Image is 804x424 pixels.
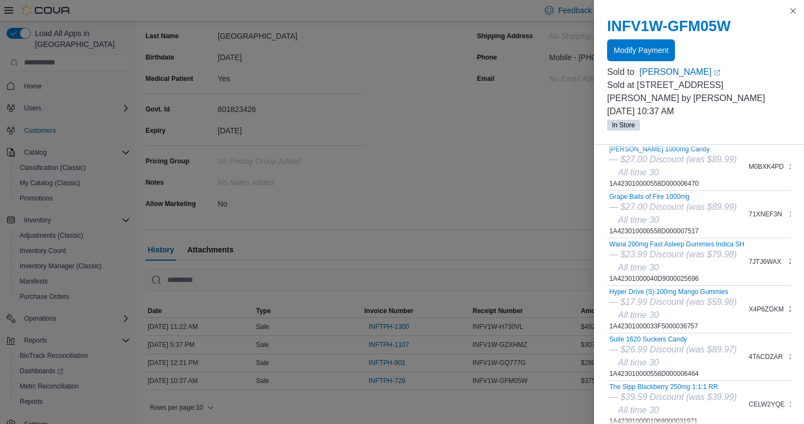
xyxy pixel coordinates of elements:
span: In Store [607,120,640,131]
div: 2 [787,255,802,268]
p: Sold at [STREET_ADDRESS][PERSON_NAME] by [PERSON_NAME] [607,79,791,105]
button: Grape Balls of Fire 1000mg [609,193,737,201]
span: 71XNEF3N [749,210,782,219]
div: 1 [787,208,802,221]
div: 2 [787,303,802,316]
div: 1A42301000040D9000025696 [609,240,744,283]
i: All time 30 [618,405,659,415]
svg: External link [714,69,720,76]
div: 3 [787,350,802,363]
span: 4TACDZAR [749,352,783,361]
button: Wana 200mg Fast Asleep Gummies Indica SH [609,240,744,248]
button: [PERSON_NAME] 1000mg Candy [609,145,737,153]
span: In Store [612,120,635,130]
span: 7JTJ6WAX [749,257,782,266]
i: All time 30 [618,358,659,367]
span: X4P6ZGKM [749,305,784,314]
i: All time 30 [618,310,659,320]
div: 1 [787,398,802,411]
i: All time 30 [618,263,659,272]
div: — $27.00 Discount (was $89.99) [609,153,737,166]
div: — $27.00 Discount (was $89.99) [609,201,737,214]
span: M0BXK4PD [749,162,784,171]
div: 1A423010000558D000006464 [609,335,737,378]
h2: INFV1W-GFM05W [607,17,791,35]
span: CELW2YQE [749,400,785,409]
div: — $17.99 Discount (was $59.98) [609,296,737,309]
button: Close this dialog [786,4,800,17]
button: Suite 1620 Suckers Candy [609,335,737,343]
i: All time 30 [618,215,659,225]
div: 1A423010000558D000007517 [609,193,737,235]
a: [PERSON_NAME]External link [639,66,791,79]
p: [DATE] 10:37 AM [607,105,791,118]
div: 1A42301000033F5000036757 [609,288,737,331]
div: 1 [787,160,802,173]
div: — $39.59 Discount (was $39.99) [609,391,737,404]
button: Hyper Drive (S) 100mg Mango Gummies [609,288,737,296]
span: Modify Payment [614,45,668,56]
div: 1A423010000558D000006470 [609,145,737,188]
button: The Sipp Blackberry 250mg 1:1:1 RR [609,383,737,391]
div: — $23.99 Discount (was $79.98) [609,248,744,261]
div: Sold to [607,66,637,79]
i: All time 30 [618,168,659,177]
button: Modify Payment [607,39,675,61]
div: — $26.99 Discount (was $89.97) [609,343,737,356]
